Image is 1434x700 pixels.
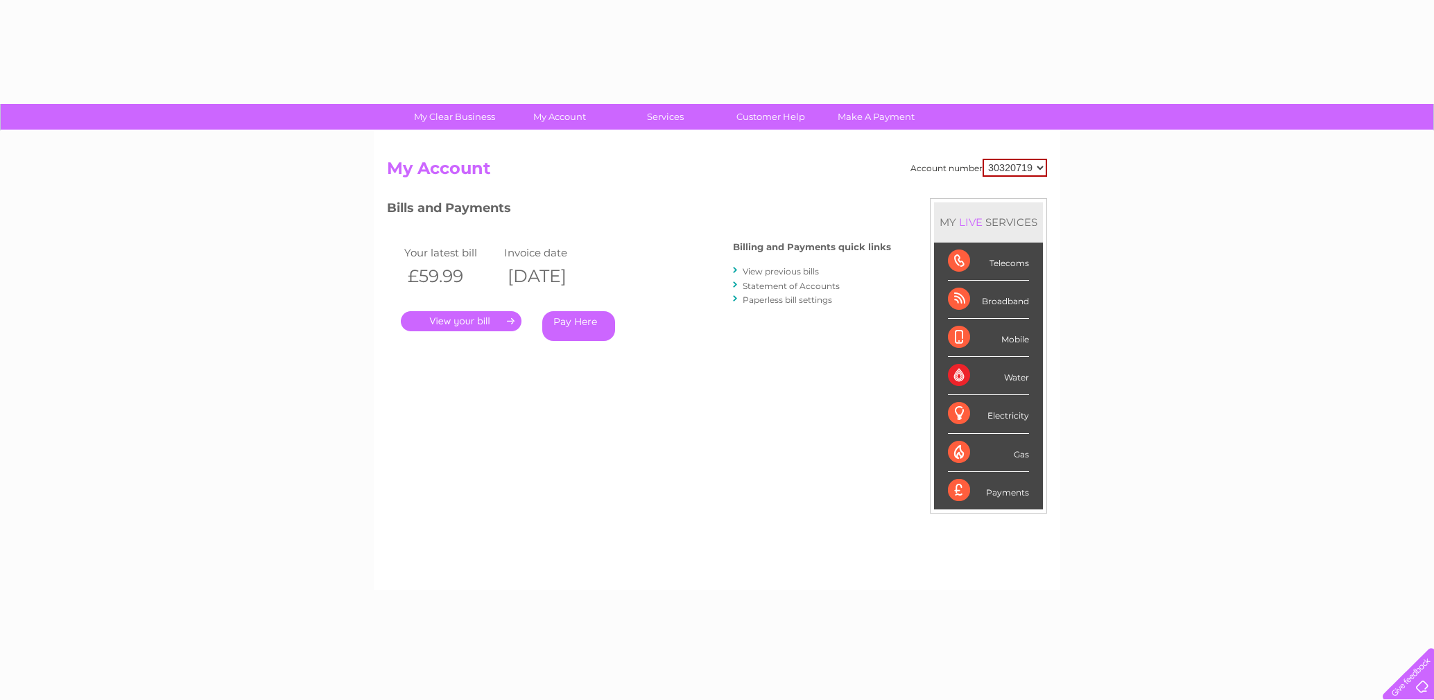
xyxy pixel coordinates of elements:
a: Customer Help [714,104,828,130]
a: View previous bills [743,266,819,277]
a: Make A Payment [819,104,933,130]
th: [DATE] [501,262,601,290]
a: . [401,311,521,331]
a: Services [608,104,723,130]
div: Telecoms [948,243,1029,281]
h3: Bills and Payments [387,198,891,222]
div: Account number [910,159,1047,177]
div: Payments [948,472,1029,509]
div: MY SERVICES [934,202,1043,242]
div: Water [948,357,1029,395]
td: Invoice date [501,243,601,262]
h4: Billing and Payments quick links [733,242,891,252]
th: £59.99 [401,262,501,290]
div: LIVE [956,216,985,229]
div: Mobile [948,319,1029,357]
div: Electricity [948,395,1029,433]
div: Gas [948,434,1029,472]
h2: My Account [387,159,1047,185]
div: Broadband [948,281,1029,319]
a: Pay Here [542,311,615,341]
a: Paperless bill settings [743,295,832,305]
td: Your latest bill [401,243,501,262]
a: Statement of Accounts [743,281,840,291]
a: My Clear Business [397,104,512,130]
a: My Account [503,104,617,130]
